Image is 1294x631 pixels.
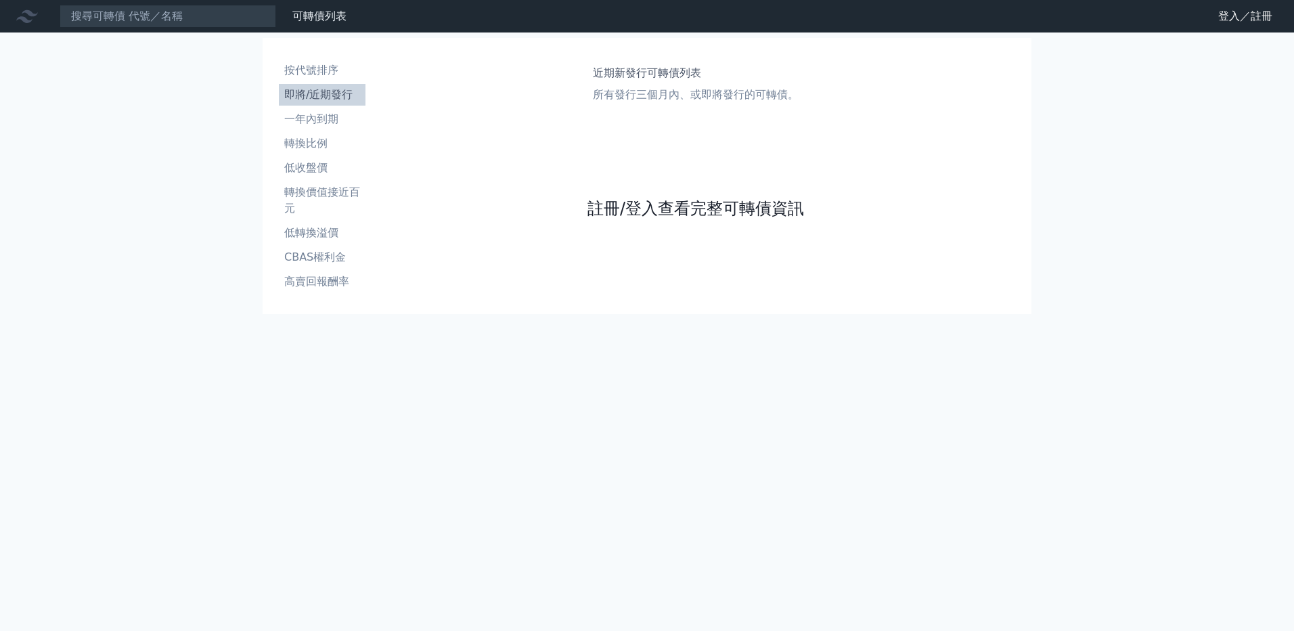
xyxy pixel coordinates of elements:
[279,60,365,81] a: 按代號排序
[279,249,365,265] li: CBAS權利金
[587,198,804,219] a: 註冊/登入查看完整可轉債資訊
[292,9,347,22] a: 可轉債列表
[279,246,365,268] a: CBAS權利金
[279,222,365,244] a: 低轉換溢價
[593,65,799,81] h1: 近期新發行可轉債列表
[279,271,365,292] a: 高賣回報酬率
[279,108,365,130] a: 一年內到期
[279,225,365,241] li: 低轉換溢價
[1207,5,1283,27] a: 登入／註冊
[279,62,365,79] li: 按代號排序
[279,111,365,127] li: 一年內到期
[279,181,365,219] a: 轉換價值接近百元
[279,157,365,179] a: 低收盤價
[279,274,365,290] li: 高賣回報酬率
[60,5,276,28] input: 搜尋可轉債 代號／名稱
[279,87,365,103] li: 即將/近期發行
[279,160,365,176] li: 低收盤價
[279,184,365,217] li: 轉換價值接近百元
[279,84,365,106] a: 即將/近期發行
[279,135,365,152] li: 轉換比例
[593,87,799,103] p: 所有發行三個月內、或即將發行的可轉債。
[279,133,365,154] a: 轉換比例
